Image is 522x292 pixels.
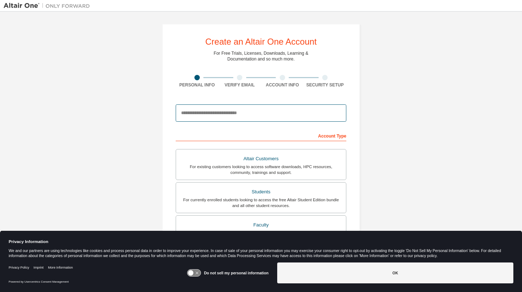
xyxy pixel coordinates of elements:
div: Personal Info [176,82,219,88]
div: Account Type [176,130,346,141]
img: Altair One [4,2,94,9]
div: Students [180,187,342,197]
div: For existing customers looking to access software downloads, HPC resources, community, trainings ... [180,164,342,175]
div: Altair Customers [180,154,342,164]
div: Account Info [261,82,304,88]
div: Security Setup [304,82,347,88]
div: Faculty [180,220,342,230]
div: Create an Altair One Account [205,37,317,46]
div: For currently enrolled students looking to access the free Altair Student Edition bundle and all ... [180,197,342,208]
div: For faculty & administrators of academic institutions administering students and accessing softwa... [180,230,342,241]
div: For Free Trials, Licenses, Downloads, Learning & Documentation and so much more. [214,50,309,62]
div: Verify Email [219,82,261,88]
